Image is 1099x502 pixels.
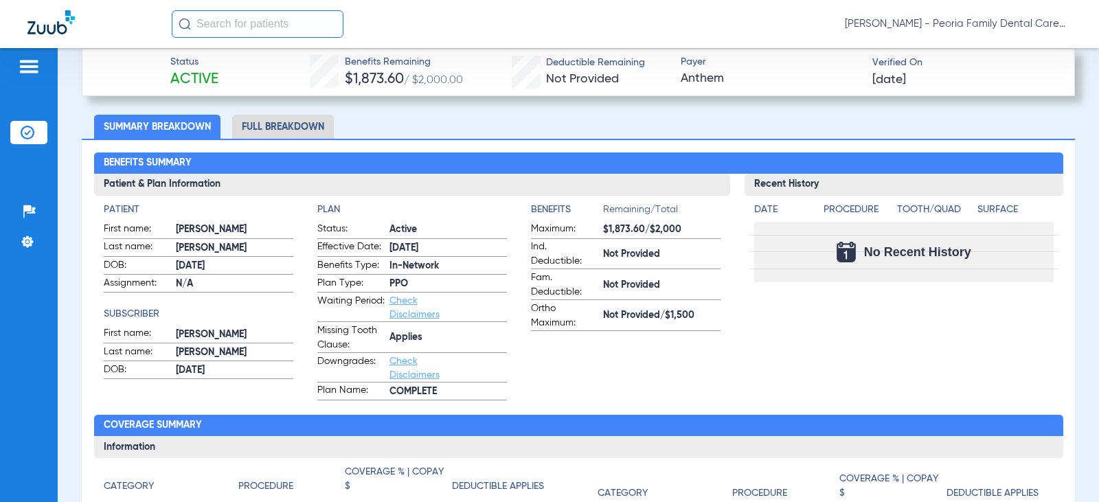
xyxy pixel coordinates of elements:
[603,203,721,222] span: Remaining/Total
[603,247,721,262] span: Not Provided
[389,296,440,319] a: Check Disclaimers
[94,174,731,196] h3: Patient & Plan Information
[404,75,463,86] span: / $2,000.00
[603,278,721,293] span: Not Provided
[104,276,171,293] span: Assignment:
[754,203,812,222] app-breakdown-title: Date
[531,240,598,269] span: Ind. Deductible:
[94,415,1063,437] h2: Coverage Summary
[389,277,507,291] span: PPO
[947,486,1039,501] h4: Deductible Applies
[317,294,385,321] span: Waiting Period:
[104,240,171,256] span: Last name:
[389,330,507,345] span: Applies
[872,71,906,89] span: [DATE]
[546,56,645,70] span: Deductible Remaining
[104,203,293,217] h4: Patient
[94,115,220,139] li: Summary Breakdown
[531,271,598,299] span: Fam. Deductible:
[839,472,939,501] h4: Coverage % | Copay $
[603,308,721,323] span: Not Provided/$1,500
[317,323,385,352] span: Missing Tooth Clause:
[864,245,971,259] span: No Recent History
[389,223,507,237] span: Active
[745,174,1063,196] h3: Recent History
[824,203,892,217] h4: Procedure
[104,326,171,343] span: First name:
[897,203,973,217] h4: Tooth/Quad
[27,10,75,34] img: Zuub Logo
[681,70,861,87] span: Anthem
[176,223,293,237] span: [PERSON_NAME]
[345,55,463,69] span: Benefits Remaining
[977,203,1053,217] h4: Surface
[104,307,293,321] h4: Subscriber
[176,241,293,255] span: [PERSON_NAME]
[345,465,444,494] h4: Coverage % | Copay $
[452,465,559,499] app-breakdown-title: Deductible Applies
[732,486,787,501] h4: Procedure
[452,479,544,494] h4: Deductible Applies
[176,345,293,360] span: [PERSON_NAME]
[238,479,293,494] h4: Procedure
[317,222,385,238] span: Status:
[170,55,218,69] span: Status
[824,203,892,222] app-breakdown-title: Procedure
[546,73,619,85] span: Not Provided
[389,241,507,255] span: [DATE]
[345,465,452,499] app-breakdown-title: Coverage % | Copay $
[170,70,218,89] span: Active
[18,58,40,75] img: hamburger-icon
[176,277,293,291] span: N/A
[317,354,385,382] span: Downgrades:
[104,479,154,494] h4: Category
[176,363,293,378] span: [DATE]
[754,203,812,217] h4: Date
[897,203,973,222] app-breakdown-title: Tooth/Quad
[531,222,598,238] span: Maximum:
[94,152,1063,174] h2: Benefits Summary
[531,203,603,222] app-breakdown-title: Benefits
[172,10,343,38] input: Search for patients
[389,356,440,380] a: Check Disclaimers
[176,259,293,273] span: [DATE]
[104,345,171,361] span: Last name:
[317,203,507,217] h4: Plan
[104,258,171,275] span: DOB:
[317,258,385,275] span: Benefits Type:
[104,465,238,499] app-breakdown-title: Category
[345,72,404,87] span: $1,873.60
[837,242,856,262] img: Calendar
[104,363,171,379] span: DOB:
[179,18,191,30] img: Search Icon
[317,240,385,256] span: Effective Date:
[94,436,1063,458] h3: Information
[317,383,385,400] span: Plan Name:
[238,465,345,499] app-breakdown-title: Procedure
[232,115,334,139] li: Full Breakdown
[531,301,598,330] span: Ortho Maximum:
[603,223,721,237] span: $1,873.60/$2,000
[317,276,385,293] span: Plan Type:
[845,17,1072,31] span: [PERSON_NAME] - Peoria Family Dental Care
[104,222,171,238] span: First name:
[389,385,507,399] span: COMPLETE
[176,328,293,342] span: [PERSON_NAME]
[872,56,1052,70] span: Verified On
[681,55,861,69] span: Payer
[598,486,648,501] h4: Category
[389,259,507,273] span: In-Network
[977,203,1053,222] app-breakdown-title: Surface
[531,203,603,217] h4: Benefits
